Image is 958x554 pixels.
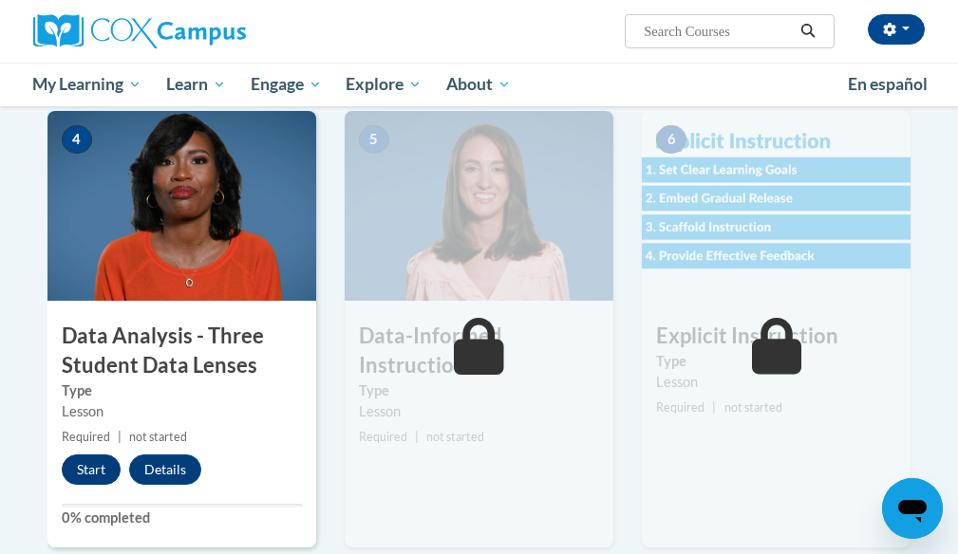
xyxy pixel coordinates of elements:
[62,454,121,485] button: Start
[656,372,896,393] div: Lesson
[62,508,302,528] label: 0% completed
[656,125,686,154] span: 6
[62,401,302,422] div: Lesson
[868,14,925,45] button: Account Settings
[415,430,419,444] span: |
[882,478,943,539] iframe: Button to launch messaging window
[848,74,928,94] span: En español
[166,73,226,96] span: Learn
[129,430,187,444] span: not started
[434,63,523,106] a: About
[33,14,311,48] a: Cox Campus
[129,454,201,485] button: Details
[33,14,246,48] img: Cox Campus
[359,125,389,154] span: 5
[251,73,322,96] span: Engage
[359,380,599,401] label: Type
[47,322,316,380] h3: Data Analysis - Three Student Data Lenses
[154,63,238,106] a: Learn
[642,20,794,43] input: Search Courses
[346,73,422,96] span: Explore
[724,400,782,415] span: not started
[333,63,434,106] a: Explore
[238,63,334,106] a: Engage
[62,125,92,154] span: 4
[47,111,316,301] img: Course Image
[836,65,940,104] a: En español
[359,401,599,422] div: Lesson
[642,322,911,351] h3: Explicit Instruction
[345,322,613,380] h3: Data-Informed Instruction
[642,111,911,301] img: Course Image
[345,111,613,301] img: Course Image
[62,380,302,401] label: Type
[656,400,704,415] span: Required
[359,430,407,444] span: Required
[32,73,141,96] span: My Learning
[446,73,511,96] span: About
[21,63,155,106] a: My Learning
[426,430,484,444] span: not started
[19,63,940,106] div: Main menu
[118,430,122,444] span: |
[656,351,896,372] label: Type
[712,400,716,415] span: |
[794,20,822,43] button: Search
[62,430,110,444] span: Required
